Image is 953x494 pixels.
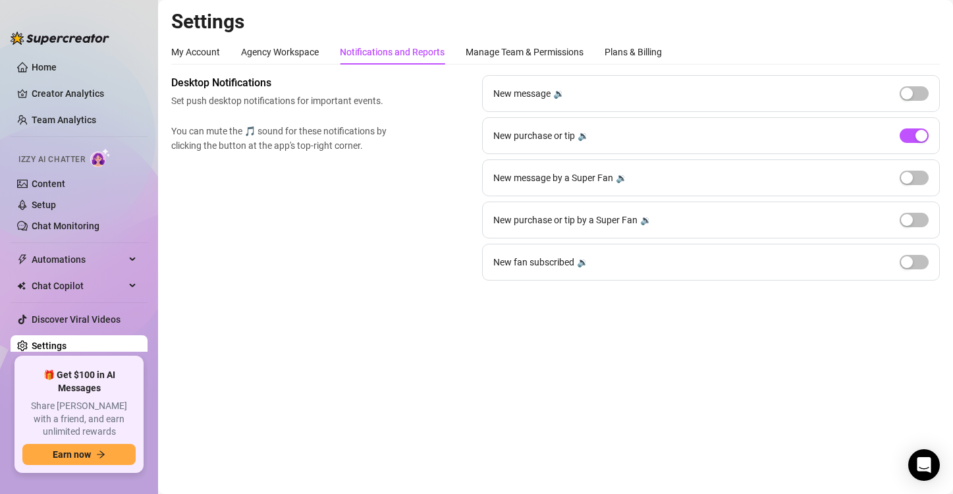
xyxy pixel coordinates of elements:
[493,128,575,143] span: New purchase or tip
[578,128,589,143] div: 🔉
[32,314,121,325] a: Discover Viral Videos
[577,255,588,269] div: 🔉
[32,115,96,125] a: Team Analytics
[32,221,99,231] a: Chat Monitoring
[18,153,85,166] span: Izzy AI Chatter
[171,45,220,59] div: My Account
[96,450,105,459] span: arrow-right
[908,449,940,481] div: Open Intercom Messenger
[553,86,564,101] div: 🔉
[171,75,393,91] span: Desktop Notifications
[171,94,393,108] span: Set push desktop notifications for important events.
[17,281,26,290] img: Chat Copilot
[22,444,136,465] button: Earn nowarrow-right
[640,213,651,227] div: 🔉
[22,369,136,395] span: 🎁 Get $100 in AI Messages
[22,400,136,439] span: Share [PERSON_NAME] with a friend, and earn unlimited rewards
[53,449,91,460] span: Earn now
[32,275,125,296] span: Chat Copilot
[90,148,111,167] img: AI Chatter
[32,178,65,189] a: Content
[32,249,125,270] span: Automations
[32,200,56,210] a: Setup
[493,171,613,185] span: New message by a Super Fan
[340,45,445,59] div: Notifications and Reports
[17,254,28,265] span: thunderbolt
[171,9,940,34] h2: Settings
[605,45,662,59] div: Plans & Billing
[493,255,574,269] span: New fan subscribed
[241,45,319,59] div: Agency Workspace
[171,124,393,153] span: You can mute the 🎵 sound for these notifications by clicking the button at the app's top-right co...
[11,32,109,45] img: logo-BBDzfeDw.svg
[616,171,627,185] div: 🔉
[32,62,57,72] a: Home
[466,45,584,59] div: Manage Team & Permissions
[32,341,67,351] a: Settings
[493,213,638,227] span: New purchase or tip by a Super Fan
[32,83,137,104] a: Creator Analytics
[493,86,551,101] span: New message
